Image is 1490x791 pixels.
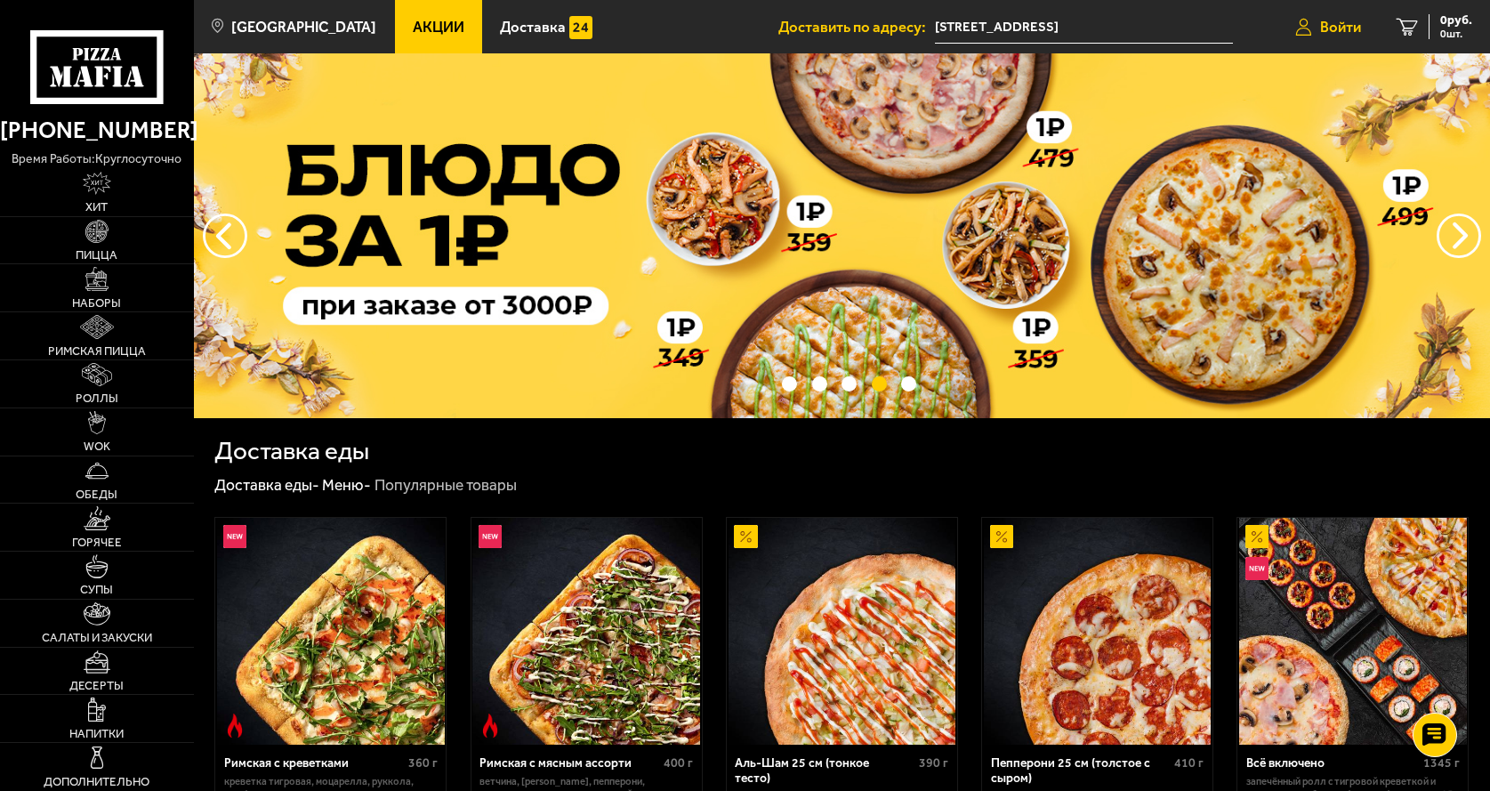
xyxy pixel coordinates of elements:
span: 400 г [664,755,693,771]
img: Острое блюдо [479,714,502,737]
a: АкционныйПепперони 25 см (толстое с сыром) [982,518,1212,746]
span: Напитки [69,728,124,739]
span: 0 шт. [1440,28,1472,39]
span: 410 г [1174,755,1204,771]
div: Пепперони 25 см (толстое с сыром) [991,756,1171,786]
h1: Доставка еды [214,439,369,464]
span: Салаты и закуски [42,632,152,643]
span: Римская пицца [48,345,146,357]
span: Супы [80,584,113,595]
a: НовинкаОстрое блюдоРимская с мясным ассорти [471,518,702,746]
div: Популярные товары [375,475,517,496]
span: Хит [85,201,108,213]
button: точки переключения [872,376,887,391]
img: 15daf4d41897b9f0e9f617042186c801.svg [569,16,592,39]
span: Доставка [500,20,566,35]
img: Акционный [990,525,1013,548]
div: Аль-Шам 25 см (тонкое тесто) [735,756,914,786]
button: следующий [203,214,247,258]
span: Акции [413,20,464,35]
div: Римская с креветками [224,756,404,771]
button: точки переключения [901,376,916,391]
span: Доставить по адресу: [778,20,935,35]
a: Меню- [322,476,371,494]
img: Римская с мясным ассорти [472,518,700,746]
span: Наборы [72,297,121,309]
img: Акционный [1245,525,1269,548]
span: Дополнительно [44,776,149,787]
span: Десерты [69,680,124,691]
img: Острое блюдо [223,714,246,737]
img: Всё включено [1239,518,1467,746]
span: Роллы [76,392,118,404]
a: АкционныйАль-Шам 25 см (тонкое тесто) [727,518,957,746]
img: Новинка [223,525,246,548]
span: [GEOGRAPHIC_DATA] [231,20,376,35]
span: 1345 г [1423,755,1460,771]
span: Горячее [72,537,122,548]
span: 390 г [919,755,948,771]
div: Римская с мясным ассорти [479,756,659,771]
a: АкционныйНовинкаВсё включено [1237,518,1468,746]
img: Новинка [1245,557,1269,580]
img: Аль-Шам 25 см (тонкое тесто) [729,518,956,746]
button: точки переключения [782,376,797,391]
a: НовинкаОстрое блюдоРимская с креветками [215,518,446,746]
span: 360 г [408,755,438,771]
button: точки переключения [812,376,827,391]
img: Пепперони 25 см (толстое с сыром) [984,518,1212,746]
div: Всё включено [1246,756,1419,771]
span: WOK [84,440,110,452]
img: Римская с креветками [217,518,445,746]
span: Пицца [76,249,117,261]
span: 0 руб. [1440,14,1472,27]
span: Обеды [76,488,117,500]
input: Ваш адрес доставки [935,11,1233,44]
img: Акционный [734,525,757,548]
button: точки переключения [842,376,857,391]
span: Войти [1320,20,1361,35]
img: Новинка [479,525,502,548]
button: предыдущий [1437,214,1481,258]
a: Доставка еды- [214,476,319,494]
